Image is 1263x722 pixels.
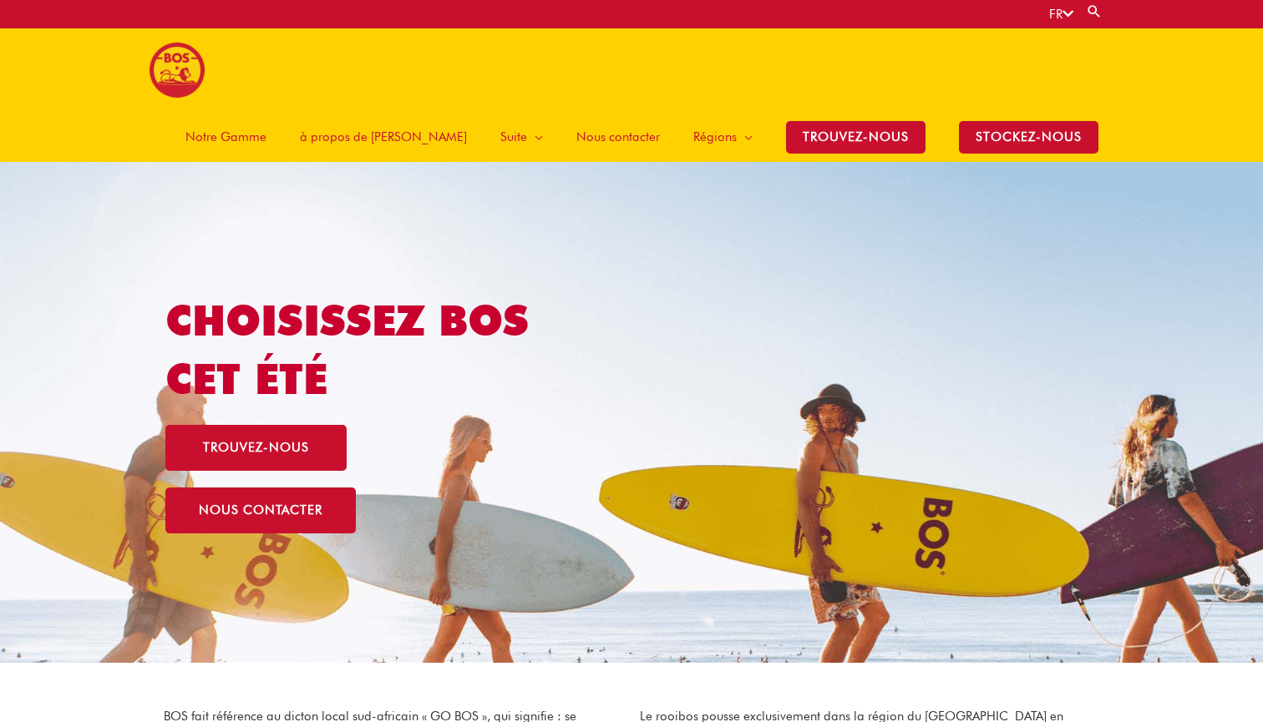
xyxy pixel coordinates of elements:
img: BOS logo finals-200px [149,42,205,98]
a: nous contacter [165,487,356,533]
span: Notre Gamme [185,112,266,162]
span: TROUVEZ-NOUS [786,121,926,154]
a: Suite [484,112,560,162]
a: Notre Gamme [169,112,283,162]
span: Suite [500,112,527,162]
a: Nous contacter [560,112,677,162]
a: TROUVEZ-NOUS [769,112,942,162]
span: nous contacter [199,504,322,517]
span: Régions [693,112,737,162]
a: FR [1049,7,1073,22]
span: trouvez-nous [203,442,309,454]
a: trouvez-nous [165,425,347,471]
a: stockez-nous [942,112,1115,162]
a: Régions [677,112,769,162]
span: Nous contacter [576,112,660,162]
a: à propos de [PERSON_NAME] [283,112,484,162]
a: Search button [1086,3,1103,19]
span: à propos de [PERSON_NAME] [300,112,467,162]
nav: Site Navigation [156,112,1115,162]
h1: Choisissez BOS cet été [165,291,587,408]
span: stockez-nous [959,121,1098,154]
